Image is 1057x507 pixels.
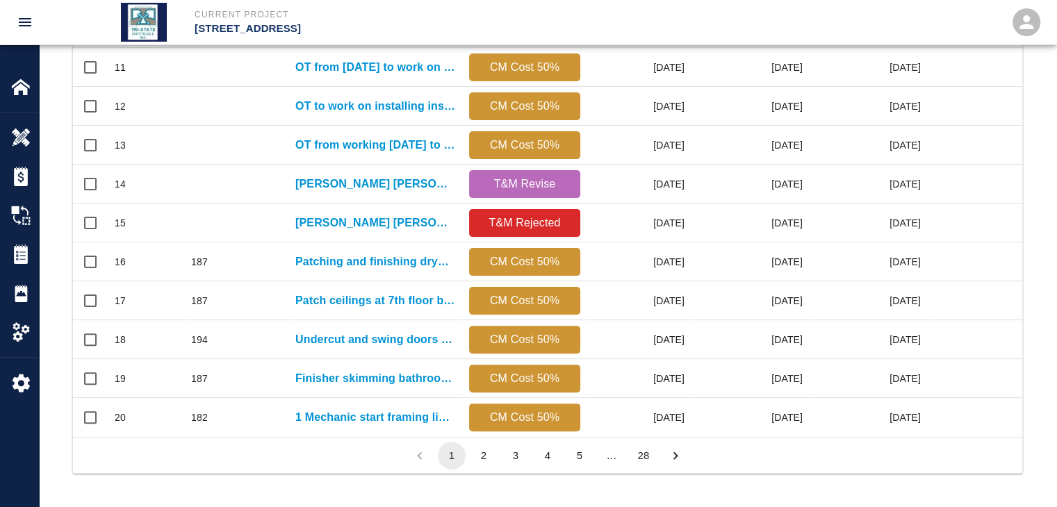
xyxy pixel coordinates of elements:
[587,203,691,242] div: [DATE]
[587,281,691,320] div: [DATE]
[587,359,691,398] div: [DATE]
[810,398,928,437] div: [DATE]
[691,126,810,165] div: [DATE]
[191,372,208,385] div: 187
[630,442,657,469] button: Go to page 28
[691,48,810,87] div: [DATE]
[295,176,455,192] a: [PERSON_NAME] [PERSON_NAME] requested Tri-State Drywall work overtime [DATE][DATE]....
[115,216,126,230] div: 15
[810,48,928,87] div: [DATE]
[475,98,575,115] p: CM Cost 50%
[587,165,691,203] div: [DATE]
[115,372,126,385] div: 19
[191,410,208,424] div: 182
[475,59,575,76] p: CM Cost 50%
[502,442,530,469] button: Go to page 3
[587,320,691,359] div: [DATE]
[404,442,691,469] nav: pagination navigation
[475,331,575,348] p: CM Cost 50%
[691,165,810,203] div: [DATE]
[191,255,208,269] div: 187
[295,137,455,153] a: OT from working [DATE] to keep hanging 7th and...
[115,255,126,269] div: 16
[691,87,810,126] div: [DATE]
[121,3,167,42] img: Tri State Drywall
[587,126,691,165] div: [DATE]
[115,177,126,191] div: 14
[295,331,455,348] a: Undercut and swing doors for bathrooms
[115,99,126,113] div: 12
[691,281,810,320] div: [DATE]
[470,442,498,469] button: Go to page 2
[598,448,625,463] div: …
[662,442,689,469] button: Go to next page
[115,138,126,152] div: 13
[295,292,455,309] a: Patch ceilings at 7th floor bathrooms due to plenum boxes...
[810,359,928,398] div: [DATE]
[475,292,575,309] p: CM Cost 50%
[810,165,928,203] div: [DATE]
[191,294,208,308] div: 187
[587,242,691,281] div: [DATE]
[475,253,575,270] p: CM Cost 50%
[295,215,455,231] a: [PERSON_NAME] [PERSON_NAME] requested Tri-State Drywall to work overtime [DATE]...
[566,442,593,469] button: Go to page 5
[295,370,455,387] a: Finisher skimming bathroom ceiling patches, light, and access panels on...
[475,215,575,231] p: T&M Rejected
[691,203,810,242] div: [DATE]
[810,87,928,126] div: [DATE]
[115,60,126,74] div: 11
[810,320,928,359] div: [DATE]
[115,333,126,347] div: 18
[295,59,455,76] a: OT from [DATE] to work on exterior framing 1st...
[810,203,928,242] div: [DATE]
[438,442,466,469] button: page 1
[691,320,810,359] div: [DATE]
[475,370,575,387] p: CM Cost 50%
[195,21,604,37] p: [STREET_ADDRESS]
[191,333,208,347] div: 194
[475,409,575,426] p: CM Cost 50%
[691,359,810,398] div: [DATE]
[988,440,1057,507] iframe: Chat Widget
[691,398,810,437] div: [DATE]
[295,253,455,270] a: Patching and finishing drywall at diffusers 6th floor Men's and...
[115,410,126,424] div: 20
[810,242,928,281] div: [DATE]
[534,442,562,469] button: Go to page 4
[587,48,691,87] div: [DATE]
[195,8,604,21] p: Current Project
[810,126,928,165] div: [DATE]
[295,98,455,115] a: OT to work on installing insulation at switch room
[587,398,691,437] div: [DATE]
[810,281,928,320] div: [DATE]
[295,409,455,426] a: 1 Mechanic start framing linear diffusers and access panels in...
[8,6,42,39] button: open drawer
[691,242,810,281] div: [DATE]
[587,87,691,126] div: [DATE]
[475,176,575,192] p: T&M Revise
[115,294,126,308] div: 17
[475,137,575,153] p: CM Cost 50%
